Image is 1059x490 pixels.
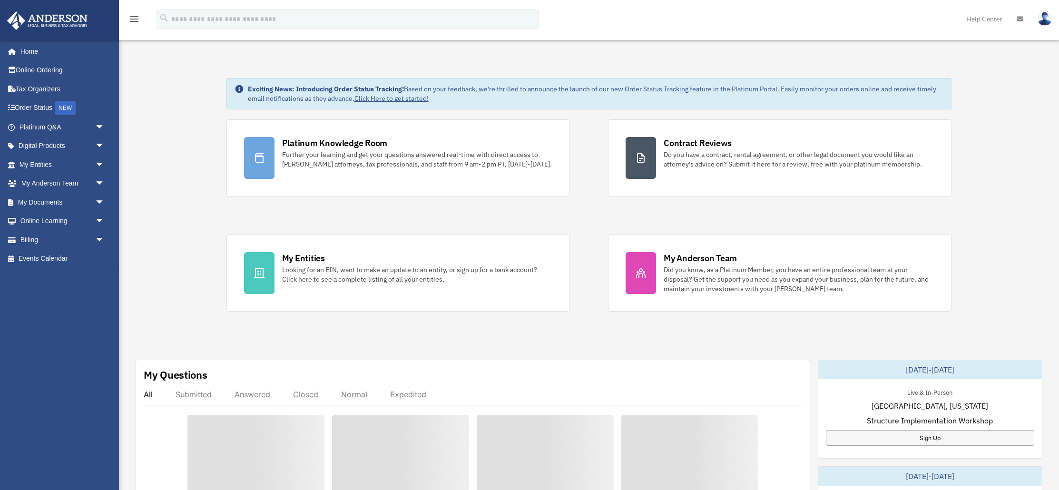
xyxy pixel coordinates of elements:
strong: Exciting News: Introducing Order Status Tracking! [248,85,404,93]
div: All [144,390,153,399]
a: My Anderson Teamarrow_drop_down [7,174,119,193]
a: Tax Organizers [7,79,119,98]
a: Home [7,42,114,61]
div: Looking for an EIN, want to make an update to an entity, or sign up for a bank account? Click her... [282,265,552,284]
span: arrow_drop_down [95,155,114,175]
div: Platinum Knowledge Room [282,137,388,149]
a: Digital Productsarrow_drop_down [7,137,119,156]
div: Do you have a contract, rental agreement, or other legal document you would like an attorney's ad... [664,150,934,169]
a: Online Learningarrow_drop_down [7,212,119,231]
a: menu [128,17,140,25]
a: Contract Reviews Do you have a contract, rental agreement, or other legal document you would like... [608,119,951,196]
img: User Pic [1038,12,1052,26]
a: Billingarrow_drop_down [7,230,119,249]
a: My Entities Looking for an EIN, want to make an update to an entity, or sign up for a bank accoun... [226,235,570,312]
div: My Questions [144,368,207,382]
a: Online Ordering [7,61,119,80]
a: Platinum Q&Aarrow_drop_down [7,118,119,137]
div: Answered [235,390,270,399]
div: Contract Reviews [664,137,732,149]
div: Further your learning and get your questions answered real-time with direct access to [PERSON_NAM... [282,150,552,169]
a: Events Calendar [7,249,119,268]
div: NEW [55,101,76,115]
span: arrow_drop_down [95,174,114,194]
span: arrow_drop_down [95,118,114,137]
a: Click Here to get started! [354,94,429,103]
div: Based on your feedback, we're thrilled to announce the launch of our new Order Status Tracking fe... [248,84,944,103]
div: Did you know, as a Platinum Member, you have an entire professional team at your disposal? Get th... [664,265,934,294]
div: My Anderson Team [664,252,737,264]
a: My Documentsarrow_drop_down [7,193,119,212]
div: Normal [341,390,367,399]
span: Structure Implementation Workshop [867,415,993,426]
span: [GEOGRAPHIC_DATA], [US_STATE] [872,400,988,412]
i: menu [128,13,140,25]
img: Anderson Advisors Platinum Portal [4,11,90,30]
div: Submitted [176,390,212,399]
span: arrow_drop_down [95,212,114,231]
span: arrow_drop_down [95,193,114,212]
a: My Anderson Team Did you know, as a Platinum Member, you have an entire professional team at your... [608,235,951,312]
div: Closed [293,390,318,399]
div: My Entities [282,252,325,264]
div: Live & In-Person [900,387,960,397]
a: Platinum Knowledge Room Further your learning and get your questions answered real-time with dire... [226,119,570,196]
a: My Entitiesarrow_drop_down [7,155,119,174]
span: arrow_drop_down [95,137,114,156]
div: Expedited [390,390,426,399]
span: arrow_drop_down [95,230,114,250]
a: Sign Up [826,430,1035,446]
i: search [159,13,169,23]
a: Order StatusNEW [7,98,119,118]
div: [DATE]-[DATE] [818,360,1042,379]
div: [DATE]-[DATE] [818,467,1042,486]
